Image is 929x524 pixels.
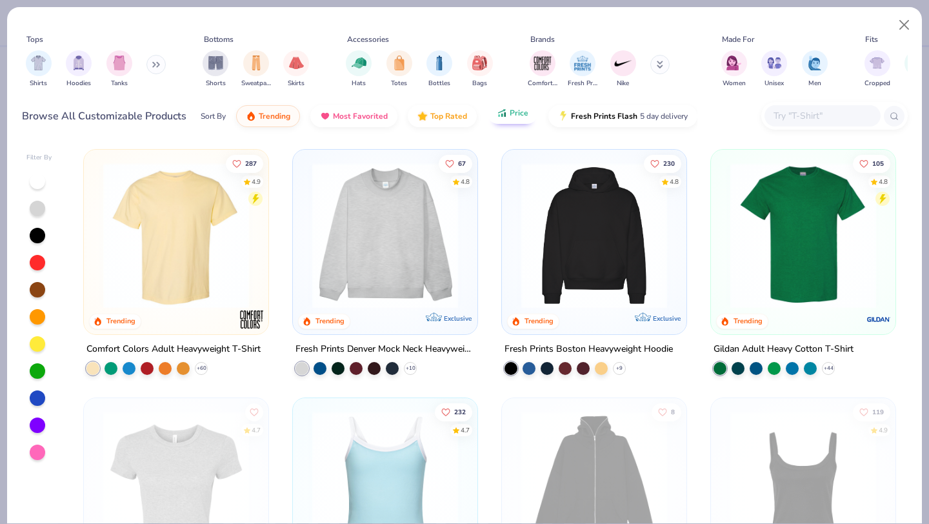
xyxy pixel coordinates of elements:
div: Fresh Prints Denver Mock Neck Heavyweight Sweatshirt [295,341,475,358]
img: 029b8af0-80e6-406f-9fdc-fdf898547912 [97,163,255,308]
div: filter for Nike [610,50,636,88]
div: Gildan Adult Heavy Cotton T-Shirt [714,341,854,358]
span: Fresh Prints [568,79,597,88]
button: Close [892,13,917,37]
span: Top Rated [430,111,467,121]
div: filter for Comfort Colors [528,50,557,88]
button: filter button [467,50,493,88]
img: trending.gif [246,111,256,121]
span: Most Favorited [333,111,388,121]
img: a90f7c54-8796-4cb2-9d6e-4e9644cfe0fe [464,163,623,308]
img: Comfort Colors Image [533,54,552,73]
div: 4.8 [670,177,679,186]
button: filter button [66,50,92,88]
div: filter for Bags [467,50,493,88]
span: 67 [458,160,466,166]
img: 91acfc32-fd48-4d6b-bdad-a4c1a30ac3fc [515,163,674,308]
img: most_fav.gif [320,111,330,121]
img: Shirts Image [31,55,46,70]
button: filter button [721,50,747,88]
div: filter for Fresh Prints [568,50,597,88]
button: filter button [864,50,890,88]
span: Comfort Colors [528,79,557,88]
img: db319196-8705-402d-8b46-62aaa07ed94f [724,163,883,308]
button: filter button [568,50,597,88]
img: Bottles Image [432,55,446,70]
img: Sweatpants Image [249,55,263,70]
div: filter for Unisex [761,50,787,88]
img: Unisex Image [767,55,782,70]
button: filter button [761,50,787,88]
div: 4.8 [461,177,470,186]
div: Tops [26,34,43,45]
div: filter for Totes [386,50,412,88]
span: Cropped [864,79,890,88]
div: filter for Women [721,50,747,88]
div: 4.9 [879,425,888,435]
span: Trending [259,111,290,121]
img: Comfort Colors logo [239,307,265,332]
span: Hats [352,79,366,88]
img: d4a37e75-5f2b-4aef-9a6e-23330c63bbc0 [673,163,832,308]
input: Try "T-Shirt" [772,108,872,123]
div: 4.7 [461,425,470,435]
div: Fits [865,34,878,45]
div: filter for Shirts [26,50,52,88]
button: Like [435,403,472,421]
div: filter for Sweatpants [241,50,271,88]
button: filter button [203,50,228,88]
span: 119 [872,408,884,415]
button: filter button [610,50,636,88]
div: Comfort Colors Adult Heavyweight T-Shirt [86,341,261,358]
button: filter button [241,50,271,88]
button: filter button [802,50,828,88]
span: Skirts [288,79,305,88]
img: flash.gif [558,111,568,121]
div: filter for Tanks [106,50,132,88]
span: Men [808,79,821,88]
button: Like [226,154,264,172]
button: Price [487,102,538,124]
img: Bags Image [472,55,486,70]
span: Fresh Prints Flash [571,111,637,121]
span: + 10 [406,365,415,372]
button: Like [439,154,472,172]
button: Most Favorited [310,105,397,127]
span: Bottles [428,79,450,88]
button: Top Rated [408,105,477,127]
div: filter for Cropped [864,50,890,88]
div: Bottoms [204,34,234,45]
button: filter button [283,50,309,88]
div: Fresh Prints Boston Heavyweight Hoodie [504,341,673,358]
img: Nike Image [614,54,633,73]
div: filter for Men [802,50,828,88]
span: 5 day delivery [640,109,688,124]
button: filter button [346,50,372,88]
button: filter button [26,50,52,88]
button: Like [853,154,890,172]
span: Sweatpants [241,79,271,88]
img: Fresh Prints Image [573,54,592,73]
img: TopRated.gif [417,111,428,121]
span: 8 [671,408,675,415]
img: Totes Image [392,55,406,70]
span: + 44 [823,365,833,372]
button: Like [644,154,681,172]
span: 230 [663,160,675,166]
span: Shorts [206,79,226,88]
button: Like [246,403,264,421]
img: Hoodies Image [72,55,86,70]
img: Shorts Image [208,55,223,70]
span: Unisex [764,79,784,88]
div: Accessories [347,34,389,45]
img: Tanks Image [112,55,126,70]
div: filter for Bottles [426,50,452,88]
span: 105 [872,160,884,166]
span: Shirts [30,79,47,88]
img: Skirts Image [289,55,304,70]
span: Totes [391,79,407,88]
span: Price [510,108,528,118]
div: filter for Shorts [203,50,228,88]
div: filter for Hats [346,50,372,88]
span: 287 [246,160,257,166]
